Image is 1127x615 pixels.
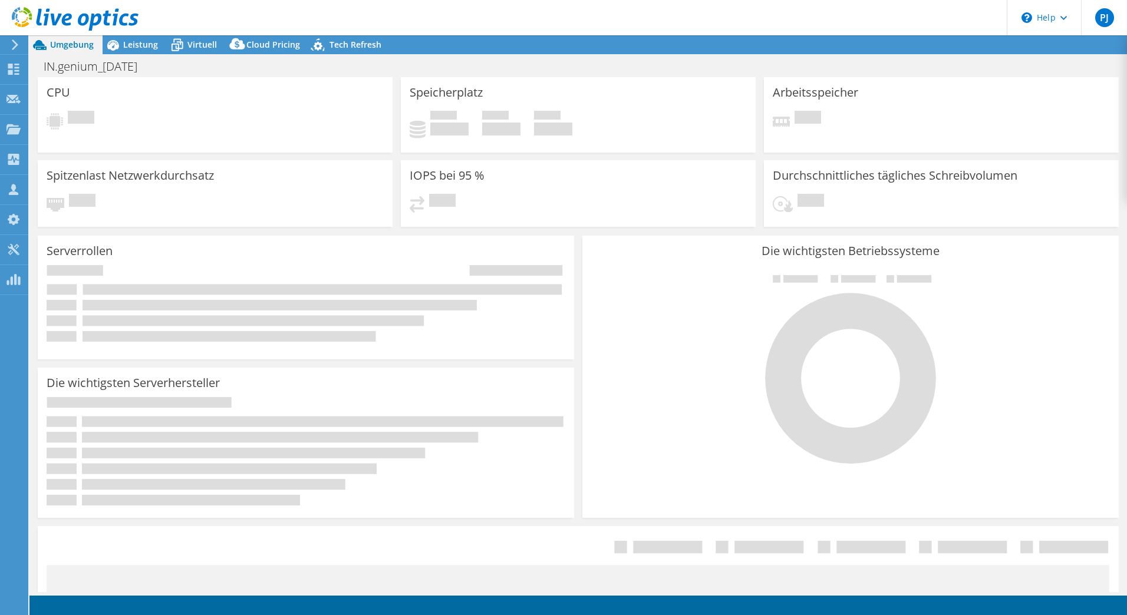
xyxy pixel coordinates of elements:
h3: Serverrollen [47,244,113,257]
span: Insgesamt [534,111,561,123]
span: Umgebung [50,39,94,50]
h4: 0 GiB [430,123,469,135]
h3: Speicherplatz [410,86,483,99]
h1: IN.genium_[DATE] [38,60,156,73]
h3: Durchschnittliches tägliches Schreibvolumen [773,169,1017,182]
h3: Die wichtigsten Serverhersteller [47,376,220,389]
h3: CPU [47,86,70,99]
span: Ausstehend [429,194,456,210]
span: Cloud Pricing [246,39,300,50]
svg: \n [1021,12,1032,23]
span: Belegt [430,111,457,123]
span: Verfügbar [482,111,509,123]
h3: IOPS bei 95 % [410,169,485,182]
span: Ausstehend [795,111,821,127]
span: Ausstehend [798,194,824,210]
span: Leistung [123,39,158,50]
h3: Die wichtigsten Betriebssysteme [591,244,1110,257]
h3: Spitzenlast Netzwerkdurchsatz [47,169,214,182]
span: Ausstehend [69,194,95,210]
h3: Arbeitsspeicher [773,86,858,99]
span: Ausstehend [68,111,94,127]
span: Virtuell [187,39,217,50]
span: Tech Refresh [329,39,381,50]
h4: 0 GiB [534,123,572,135]
h4: 0 GiB [482,123,520,135]
span: PJ [1095,8,1114,27]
